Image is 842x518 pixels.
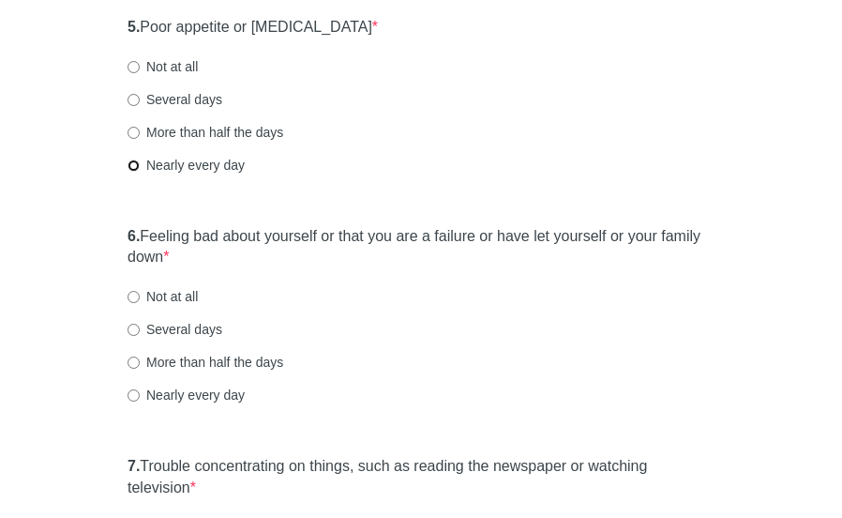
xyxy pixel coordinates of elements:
label: Several days [128,90,222,109]
label: Nearly every day [128,156,245,175]
label: More than half the days [128,353,283,372]
input: Nearly every day [128,389,140,402]
input: Nearly every day [128,160,140,172]
label: Feeling bad about yourself or that you are a failure or have let yourself or your family down [128,226,714,269]
label: Several days [128,320,222,339]
input: Not at all [128,61,140,73]
strong: 6. [128,228,140,244]
label: Poor appetite or [MEDICAL_DATA] [128,17,378,38]
label: Nearly every day [128,386,245,404]
input: Several days [128,94,140,106]
input: Several days [128,324,140,336]
strong: 5. [128,19,140,35]
label: More than half the days [128,123,283,142]
label: Trouble concentrating on things, such as reading the newspaper or watching television [128,456,714,499]
input: More than half the days [128,127,140,139]
label: Not at all [128,287,198,306]
label: Not at all [128,57,198,76]
strong: 7. [128,458,140,474]
input: More than half the days [128,357,140,369]
input: Not at all [128,291,140,303]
